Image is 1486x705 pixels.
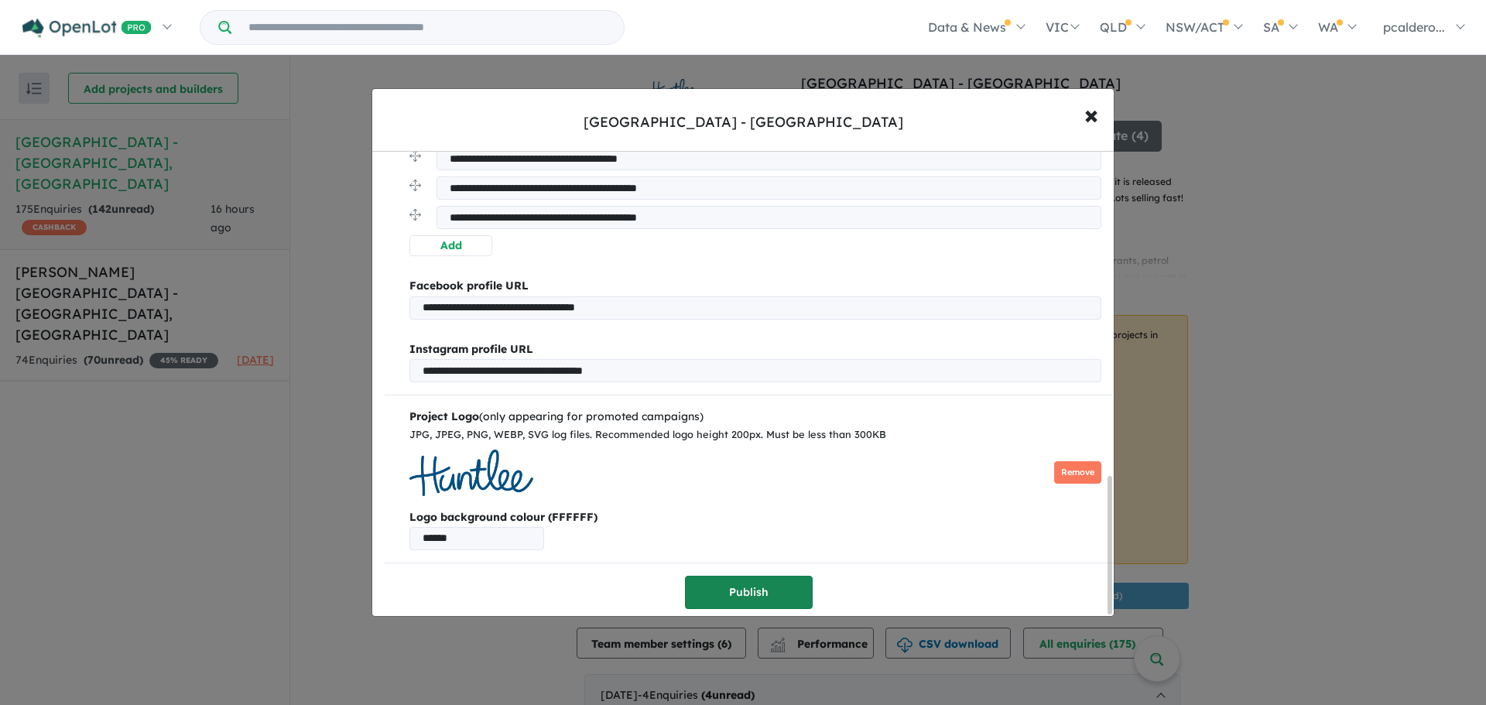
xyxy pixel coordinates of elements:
[1383,19,1445,35] span: pcaldero...
[409,342,533,356] b: Instagram profile URL
[409,508,1101,527] b: Logo background colour (FFFFFF)
[409,150,421,162] img: drag.svg
[409,279,529,293] b: Facebook profile URL
[409,450,533,496] img: Huntlee%20Estate%20-%20North%20Rothbury___1750743070.png
[409,209,421,221] img: drag.svg
[409,426,1101,443] div: JPG, JPEG, PNG, WEBP, SVG log files. Recommended logo height 200px. Must be less than 300KB
[235,11,621,44] input: Try estate name, suburb, builder or developer
[409,408,1101,426] div: (only appearing for promoted campaigns)
[1054,461,1101,484] button: Remove
[409,409,479,423] b: Project Logo
[685,576,813,609] button: Publish
[409,235,492,256] button: Add
[1084,98,1098,131] span: ×
[409,180,421,191] img: drag.svg
[584,112,903,132] div: [GEOGRAPHIC_DATA] - [GEOGRAPHIC_DATA]
[22,19,152,38] img: Openlot PRO Logo White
